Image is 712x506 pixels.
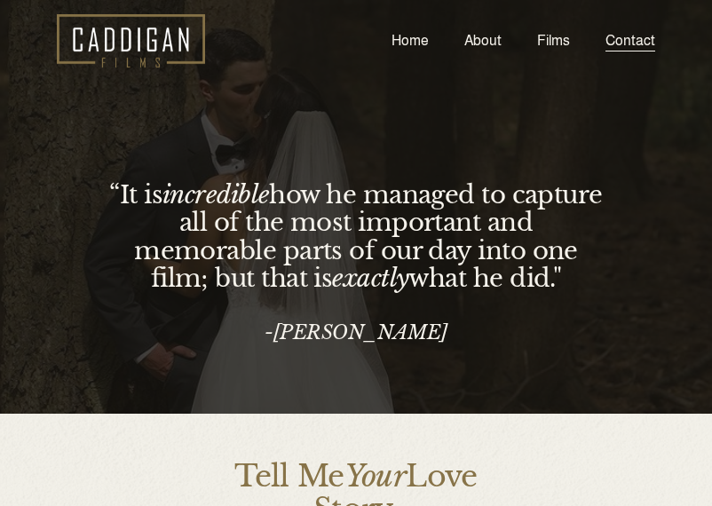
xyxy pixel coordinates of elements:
h3: “It is how he managed to capture all of the most important and memorable parts of our day into on... [107,181,605,293]
a: About [464,28,502,52]
em: Your [344,458,406,494]
em: incredible [162,179,270,210]
a: Contact [605,28,655,52]
em: -[PERSON_NAME] [265,320,447,344]
a: Home [392,28,429,52]
em: exactly [332,263,408,293]
img: Caddigan Films [57,14,205,67]
a: Films [537,28,570,52]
